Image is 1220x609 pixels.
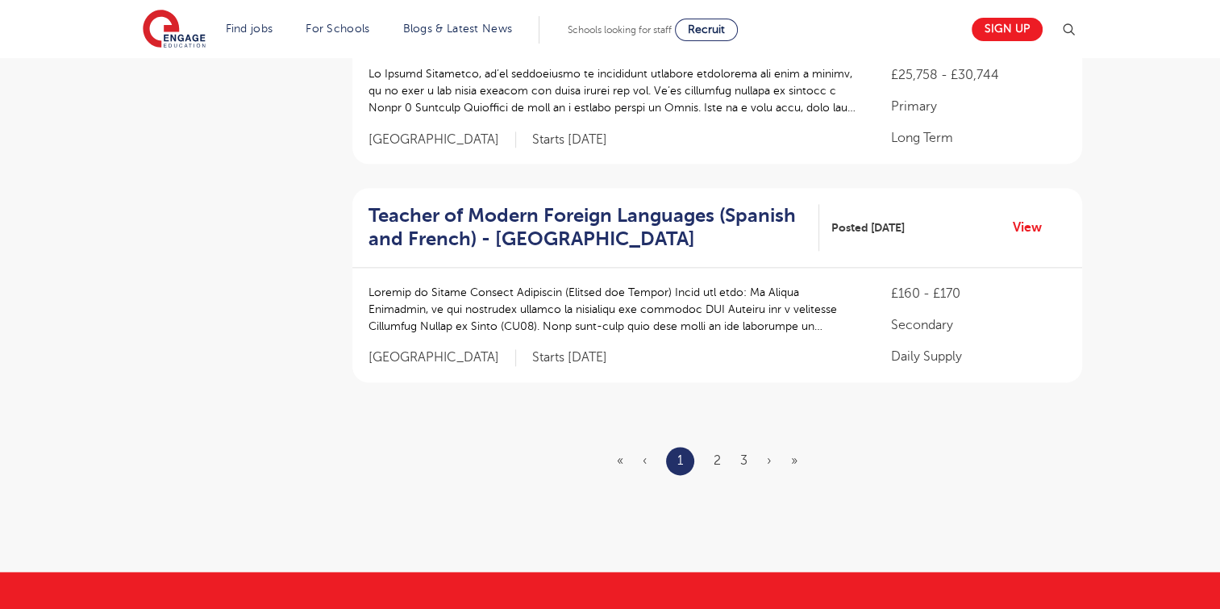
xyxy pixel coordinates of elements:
a: 3 [740,453,747,468]
a: View [1013,217,1054,238]
p: Secondary [891,315,1065,335]
span: [GEOGRAPHIC_DATA] [368,131,516,148]
p: Loremip do Sitame Consect Adipiscin (Elitsed doe Tempor) Incid utl etdo: Ma Aliqua Enimadmin, ve ... [368,284,860,335]
a: Teacher of Modern Foreign Languages (Spanish and French) - [GEOGRAPHIC_DATA] [368,204,819,251]
a: Recruit [675,19,738,41]
p: £160 - £170 [891,284,1065,303]
a: For Schools [306,23,369,35]
a: Blogs & Latest News [403,23,513,35]
p: Starts [DATE] [532,131,607,148]
a: Last [791,453,797,468]
span: Posted [DATE] [831,219,905,236]
p: Starts [DATE] [532,349,607,366]
a: Sign up [972,18,1043,41]
p: Lo Ipsumd Sitametco, ad’el seddoeiusmo te incididunt utlabore etdolorema ali enim a minimv, qu no... [368,65,860,116]
h2: Teacher of Modern Foreign Languages (Spanish and French) - [GEOGRAPHIC_DATA] [368,204,806,251]
p: Daily Supply [891,347,1065,366]
span: Schools looking for staff [568,24,672,35]
p: £25,758 - £30,744 [891,65,1065,85]
span: Recruit [688,23,725,35]
p: Primary [891,97,1065,116]
span: ‹ [643,453,647,468]
img: Engage Education [143,10,206,50]
a: Next [767,453,772,468]
a: Find jobs [226,23,273,35]
a: 2 [714,453,721,468]
span: « [617,453,623,468]
a: 1 [677,450,683,471]
span: [GEOGRAPHIC_DATA] [368,349,516,366]
p: Long Term [891,128,1065,148]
